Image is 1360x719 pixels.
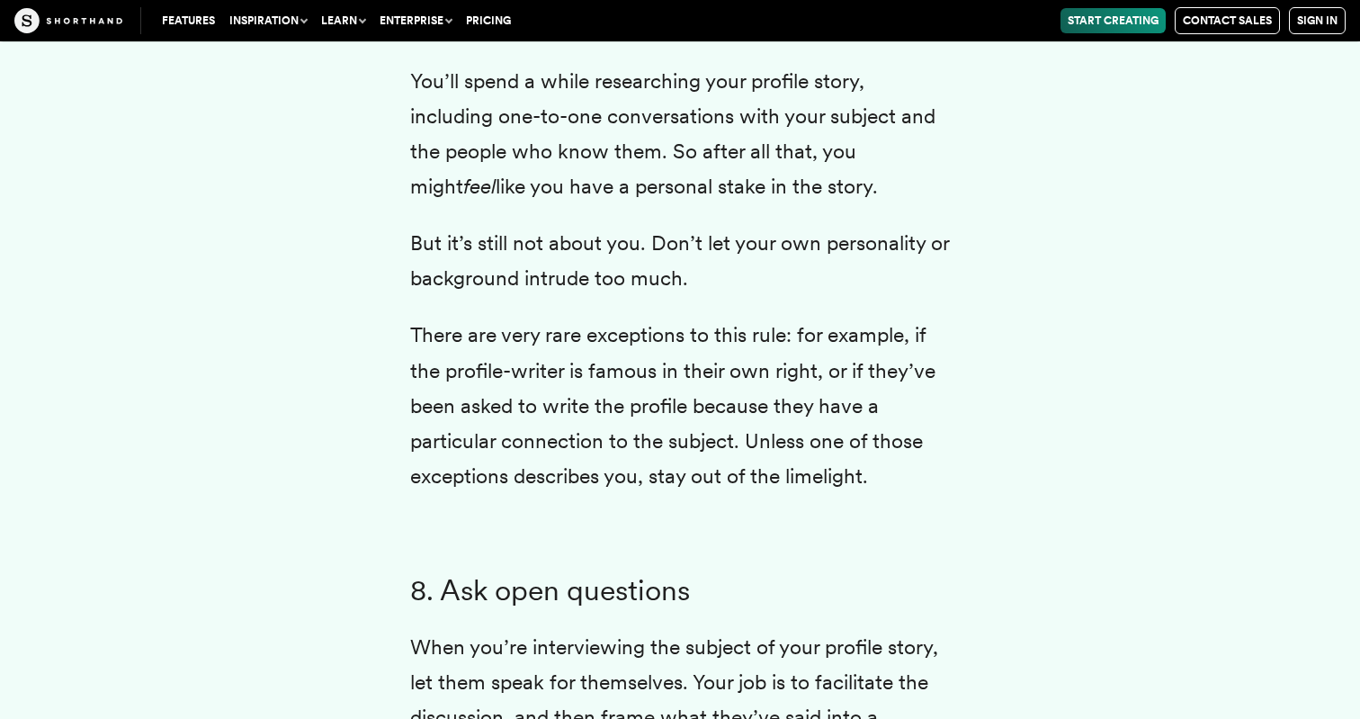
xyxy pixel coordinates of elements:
[372,8,459,33] button: Enterprise
[410,573,950,608] h3: 8. Ask open questions
[410,318,950,493] p: There are very rare exceptions to this rule: for example, if the profile-writer is famous in thei...
[1289,7,1346,34] a: Sign in
[314,8,372,33] button: Learn
[410,226,950,296] p: But it’s still not about you. Don’t let your own personality or background intrude too much.
[14,8,122,33] img: The Craft
[1060,8,1166,33] a: Start Creating
[410,64,950,204] p: You’ll spend a while researching your profile story, including one-to-one conversations with your...
[459,8,518,33] a: Pricing
[1175,7,1280,34] a: Contact Sales
[463,174,496,199] em: feel
[155,8,222,33] a: Features
[222,8,314,33] button: Inspiration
